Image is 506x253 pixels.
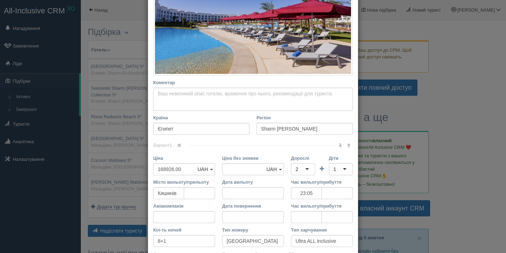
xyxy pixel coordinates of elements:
[291,227,353,233] label: Тип харчування
[153,179,215,185] label: Місто вильоту/прильоту
[222,155,284,162] label: Ціна без знижки
[222,203,284,209] label: Дата повернення
[197,166,208,172] span: UAH
[291,155,315,162] label: Дорослі
[153,155,215,162] label: Ціна
[257,114,353,121] label: Регіон
[195,163,215,175] a: UAH
[296,166,298,173] div: 2
[291,179,353,185] label: Час вильоту/прибуття
[264,163,284,175] a: UAH
[169,143,172,148] span: 1
[291,203,353,209] label: Час вильоту/прибуття
[153,143,189,148] span: Варіант
[266,166,277,172] span: UAH
[153,114,249,121] label: Країна
[153,79,353,86] label: Коментар
[333,166,336,173] div: 1
[222,179,284,185] label: Дата вильоту
[329,155,353,162] label: Діти
[153,227,215,233] label: Кіл-ть ночей
[222,227,284,233] label: Тип номеру
[153,203,215,209] label: Авіакомпанія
